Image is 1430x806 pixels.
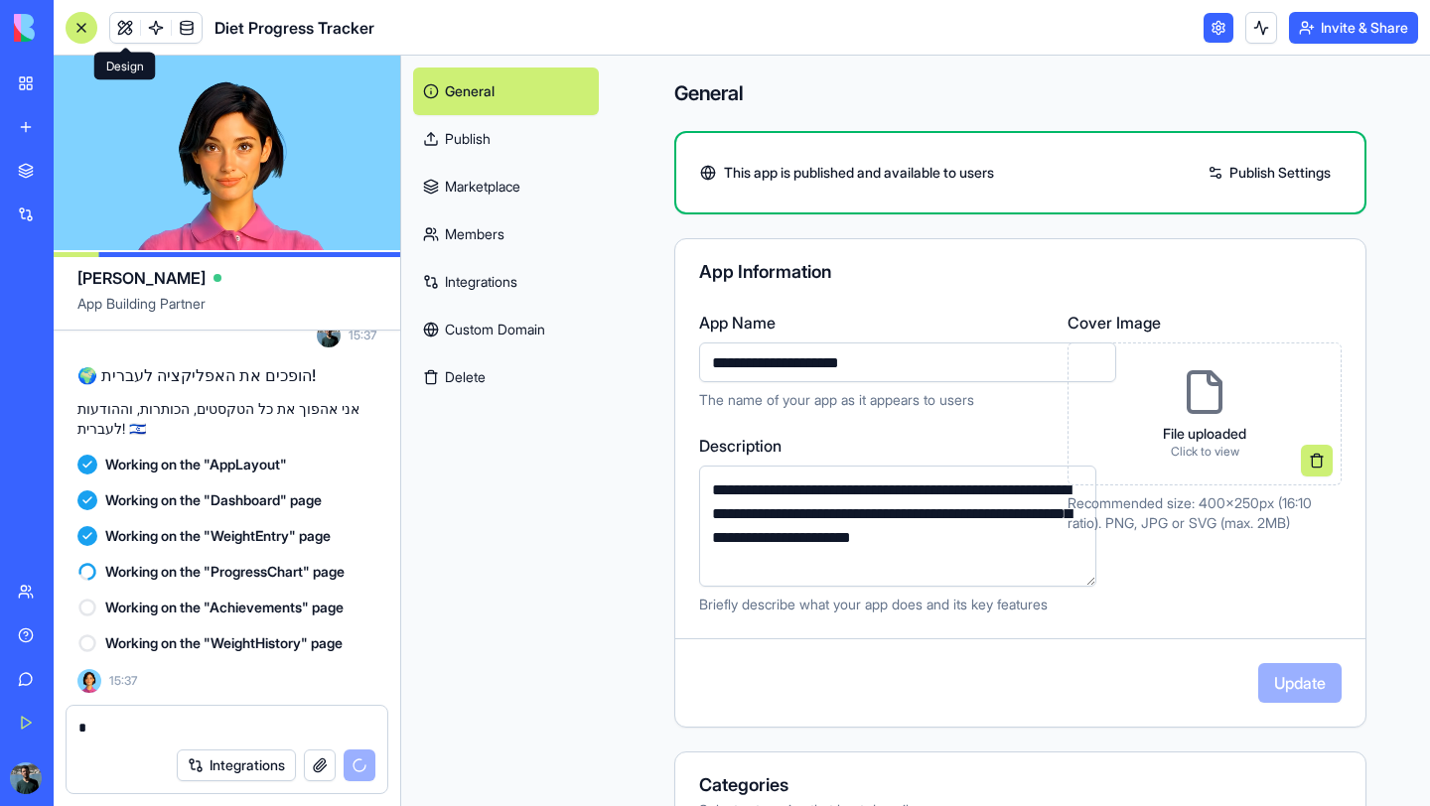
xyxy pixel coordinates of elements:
a: Members [413,210,599,258]
span: Working on the "WeightHistory" page [105,633,343,653]
span: This app is published and available to users [724,163,994,183]
img: ACg8ocL5Icd7gpqnSrmt3WuYBQ4Xb6vZ-2wBCHIm7F2dcEgsxnsBhzi6Ug=s96-c [317,324,341,347]
div: App Information [699,263,1342,281]
label: Description [699,434,1096,458]
p: The name of your app as it appears to users [699,390,1116,410]
span: 15:37 [109,673,137,689]
a: Custom Domain [413,306,599,353]
button: Invite & Share [1289,12,1418,44]
span: Working on the "Dashboard" page [105,490,322,510]
label: Cover Image [1068,311,1342,335]
a: Publish [413,115,599,163]
span: App Building Partner [77,294,376,330]
span: Diet Progress Tracker [214,16,374,40]
h2: 🌍 הופכים את האפליקציה לעברית! [77,363,376,387]
button: Delete [413,353,599,401]
p: Click to view [1163,444,1246,460]
span: Working on the "ProgressChart" page [105,562,345,582]
img: logo [14,14,137,42]
img: Ella_00000_wcx2te.png [77,669,101,693]
span: 15:37 [349,328,376,343]
p: אני אהפוך את כל הטקסטים, הכותרות, וההודעות לעברית! 🇮🇱 [77,399,376,439]
h4: General [674,79,1366,107]
div: File uploadedClick to view [1068,342,1342,485]
p: Recommended size: 400x250px (16:10 ratio). PNG, JPG or SVG (max. 2MB) [1068,493,1342,533]
span: Working on the "Achievements" page [105,598,344,617]
a: Publish Settings [1198,157,1341,189]
span: [PERSON_NAME] [77,266,206,290]
p: Briefly describe what your app does and its key features [699,595,1096,614]
a: General [413,67,599,115]
span: Working on the "AppLayout" [105,455,287,474]
span: Working on the "WeightEntry" page [105,526,331,546]
div: Categories [699,776,1342,794]
button: Integrations [177,749,296,781]
a: Marketplace [413,163,599,210]
div: Design [94,53,156,80]
a: Integrations [413,258,599,306]
p: File uploaded [1163,424,1246,444]
img: ACg8ocL5Icd7gpqnSrmt3WuYBQ4Xb6vZ-2wBCHIm7F2dcEgsxnsBhzi6Ug=s96-c [10,762,42,794]
label: App Name [699,311,1116,335]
